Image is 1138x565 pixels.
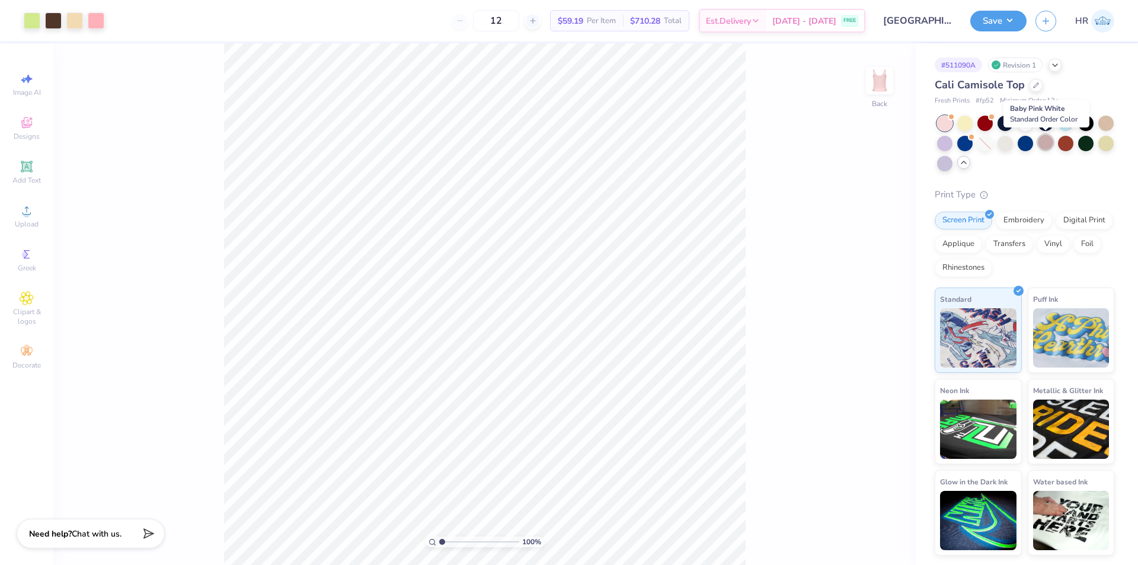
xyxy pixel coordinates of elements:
[1075,14,1088,28] span: HR
[587,15,616,27] span: Per Item
[706,15,751,27] span: Est. Delivery
[976,96,994,106] span: # fp52
[1033,308,1110,368] img: Puff Ink
[1033,384,1103,397] span: Metallic & Glitter Ink
[940,491,1016,550] img: Glow in the Dark Ink
[1033,400,1110,459] img: Metallic & Glitter Ink
[935,235,982,253] div: Applique
[15,219,39,229] span: Upload
[986,235,1033,253] div: Transfers
[1003,100,1089,127] div: Baby Pink White
[72,528,122,540] span: Chat with us.
[935,58,982,72] div: # 511090A
[664,15,682,27] span: Total
[473,10,519,31] input: – –
[935,188,1114,202] div: Print Type
[996,212,1052,229] div: Embroidery
[988,58,1043,72] div: Revision 1
[1073,235,1101,253] div: Foil
[18,263,36,273] span: Greek
[6,307,47,326] span: Clipart & logos
[935,259,992,277] div: Rhinestones
[522,537,541,547] span: 100 %
[940,400,1016,459] img: Neon Ink
[970,11,1027,31] button: Save
[940,475,1008,488] span: Glow in the Dark Ink
[940,308,1016,368] img: Standard
[630,15,660,27] span: $710.28
[13,88,41,97] span: Image AI
[29,528,72,540] strong: Need help?
[1056,212,1113,229] div: Digital Print
[1037,235,1070,253] div: Vinyl
[1033,475,1088,488] span: Water based Ink
[1010,114,1078,124] span: Standard Order Color
[1091,9,1114,33] img: Hazel Del Rosario
[12,360,41,370] span: Decorate
[935,78,1025,92] span: Cali Camisole Top
[935,96,970,106] span: Fresh Prints
[1033,491,1110,550] img: Water based Ink
[14,132,40,141] span: Designs
[12,175,41,185] span: Add Text
[558,15,583,27] span: $59.19
[772,15,836,27] span: [DATE] - [DATE]
[935,212,992,229] div: Screen Print
[940,384,969,397] span: Neon Ink
[843,17,856,25] span: FREE
[940,293,971,305] span: Standard
[1000,96,1059,106] span: Minimum Order: 12 +
[872,98,887,109] div: Back
[874,9,961,33] input: Untitled Design
[868,69,891,92] img: Back
[1033,293,1058,305] span: Puff Ink
[1075,9,1114,33] a: HR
